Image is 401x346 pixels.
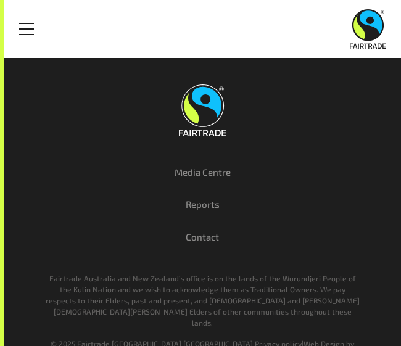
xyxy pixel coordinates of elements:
p: Fairtrade Australia and New Zealand’s office is on the lands of the Wurundjeri People of the Kuli... [45,273,360,328]
a: Contact [186,231,219,242]
img: Fairtrade Australia New Zealand logo [350,9,386,49]
a: Media Centre [175,167,231,178]
a: Reports [186,199,220,210]
img: Fairtrade Australia New Zealand logo [179,84,226,136]
a: Toggle Menu [11,14,42,44]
